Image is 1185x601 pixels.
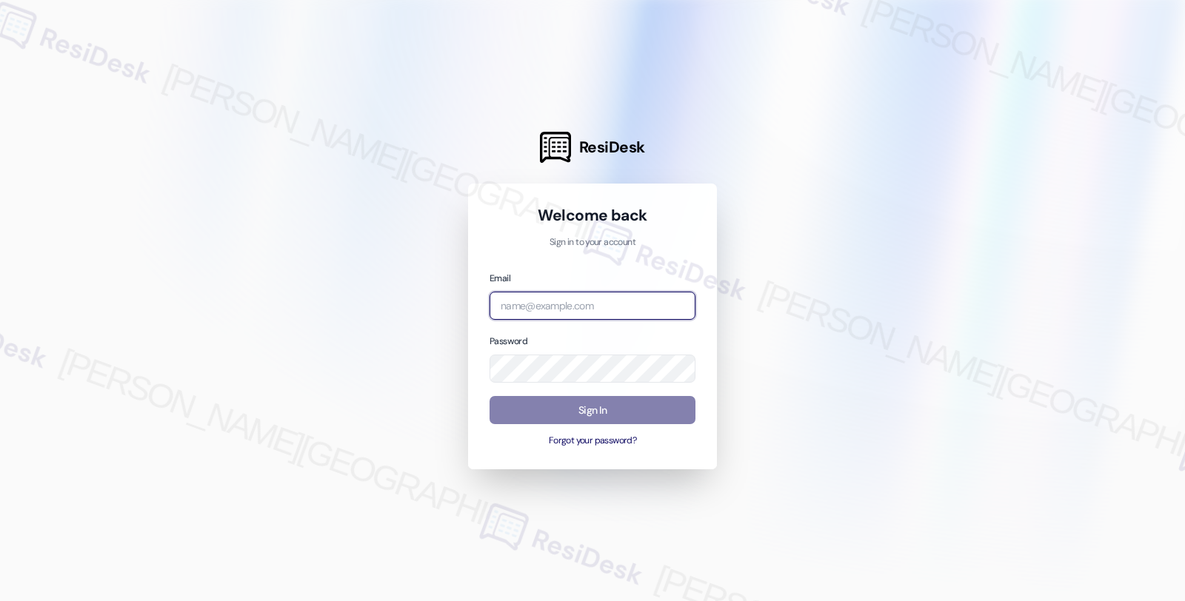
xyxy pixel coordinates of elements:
h1: Welcome back [490,205,695,226]
button: Forgot your password? [490,434,695,448]
input: name@example.com [490,292,695,320]
span: ResiDesk [579,137,645,158]
img: ResiDesk Logo [540,132,571,163]
p: Sign in to your account [490,236,695,249]
label: Email [490,272,510,284]
label: Password [490,335,527,347]
button: Sign In [490,396,695,425]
